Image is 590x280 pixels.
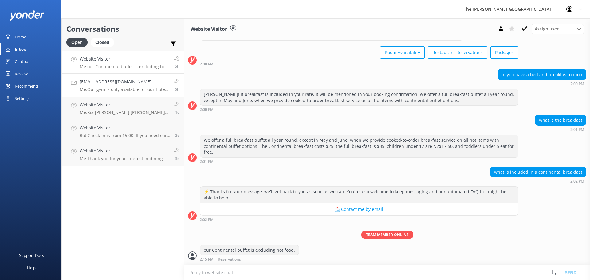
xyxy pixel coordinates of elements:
div: Help [27,262,36,274]
strong: 2:00 PM [570,82,584,86]
button: Room Availability [380,46,425,59]
p: Me: Thank you for your interest in dining with us at True South Dining Room. While our Snack Food... [80,156,169,161]
button: 📩 Contact me by email [200,203,518,215]
div: ⚡ Thanks for your message, we'll get back to you as soon as we can. You're also welcome to keep m... [200,187,518,203]
strong: 2:15 PM [200,258,214,262]
span: Aug 21 2025 05:40am (UTC +12:00) Pacific/Auckland [175,110,179,115]
div: what is included in a continental breakfast [490,167,586,177]
button: Packages [490,46,518,59]
div: Aug 22 2025 02:02pm (UTC +12:00) Pacific/Auckland [490,179,586,183]
h4: Website Visitor [80,56,169,62]
strong: 2:02 PM [570,179,584,183]
a: Website VisitorMe:Kia [PERSON_NAME] [PERSON_NAME], Thank you for your message, Wi will send you t... [62,97,184,120]
span: Assign user [535,26,559,32]
strong: 2:01 PM [200,160,214,164]
a: Website VisitorMe:our Continental buffet is excluding hot food.5h [62,51,184,74]
div: Aug 22 2025 02:02pm (UTC +12:00) Pacific/Auckland [200,217,518,222]
strong: 2:01 PM [570,128,584,132]
strong: 2:02 PM [200,218,214,222]
span: Reservations [218,258,241,262]
p: Bot: Check-in is from 15.00. If you need early check-in, it's subject to availability and fees ma... [80,133,171,138]
a: Closed [91,39,117,45]
div: Aug 22 2025 02:00pm (UTC +12:00) Pacific/Auckland [200,62,518,66]
div: Recommend [15,80,38,92]
span: Aug 22 2025 02:09pm (UTC +12:00) Pacific/Auckland [175,87,179,92]
a: [EMAIL_ADDRESS][DOMAIN_NAME]Me:Our gym is only available for our hotel guests.6h [62,74,184,97]
div: Open [66,38,88,47]
span: Team member online [361,231,413,239]
a: Open [66,39,91,45]
div: We offer a full breakfast buffet all year round, except in May and June, when we provide cooked-t... [200,135,518,157]
div: Home [15,31,26,43]
h2: Conversations [66,23,179,35]
h4: Website Visitor [80,124,171,131]
h4: Website Visitor [80,148,169,154]
div: Aug 22 2025 02:01pm (UTC +12:00) Pacific/Auckland [200,159,518,164]
h4: [EMAIL_ADDRESS][DOMAIN_NAME] [80,78,169,85]
strong: 2:00 PM [200,62,214,66]
a: Website VisitorMe:Thank you for your interest in dining with us at True South Dining Room. While ... [62,143,184,166]
div: Aug 22 2025 02:15pm (UTC +12:00) Pacific/Auckland [200,257,299,262]
strong: 2:00 PM [200,108,214,112]
p: Me: Our gym is only available for our hotel guests. [80,87,169,92]
div: Reviews [15,68,29,80]
div: our Continental buffet is excluding hot food. [200,245,299,255]
h4: Website Visitor [80,101,169,108]
div: Closed [91,38,114,47]
div: Settings [15,92,29,105]
div: Aug 22 2025 02:00pm (UTC +12:00) Pacific/Auckland [200,107,518,112]
a: Website VisitorBot:Check-in is from 15.00. If you need early check-in, it's subject to availabili... [62,120,184,143]
p: Me: our Continental buffet is excluding hot food. [80,64,169,69]
span: Aug 19 2025 06:46pm (UTC +12:00) Pacific/Auckland [175,156,179,161]
div: Aug 22 2025 02:00pm (UTC +12:00) Pacific/Auckland [498,81,586,86]
p: Me: Kia [PERSON_NAME] [PERSON_NAME], Thank you for your message, Wi will send you the receipt to ... [80,110,169,115]
span: Aug 22 2025 02:15pm (UTC +12:00) Pacific/Auckland [175,64,179,69]
h3: Website Visitor [191,25,227,33]
div: Inbox [15,43,26,55]
div: Assign User [532,24,584,34]
img: yonder-white-logo.png [9,10,45,21]
div: what is the breakfast [535,115,586,125]
span: Aug 20 2025 05:29pm (UTC +12:00) Pacific/Auckland [175,133,179,138]
div: hi you have a bed and breakfast option [498,69,586,80]
div: Support Docs [19,249,44,262]
div: [PERSON_NAME]! If breakfast is included in your rate, it will be mentioned in your booking confir... [200,89,518,105]
div: Chatbot [15,55,30,68]
button: Restaurant Reservations [428,46,487,59]
div: Aug 22 2025 02:01pm (UTC +12:00) Pacific/Auckland [535,127,586,132]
